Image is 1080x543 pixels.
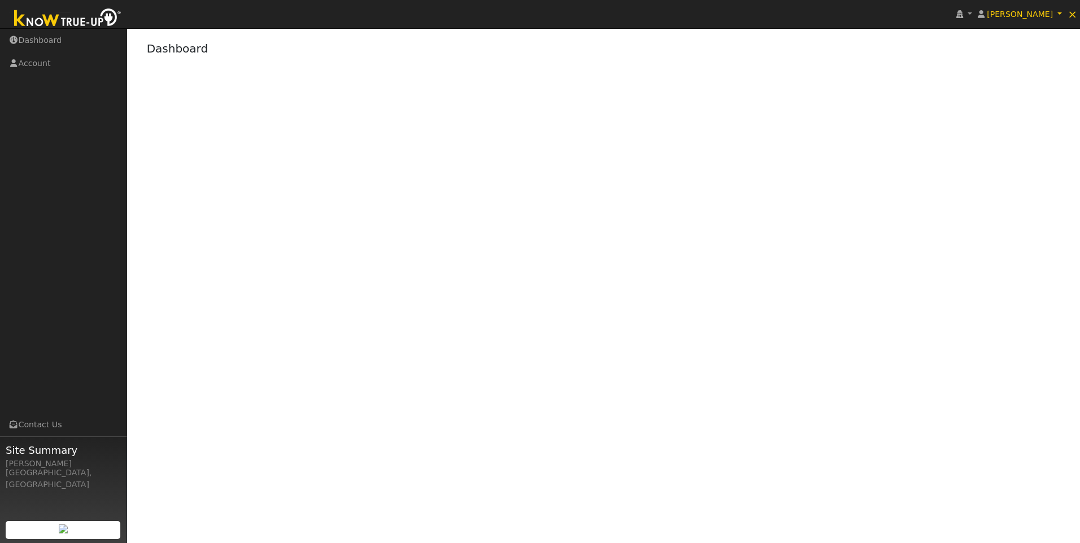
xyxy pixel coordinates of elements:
[1068,7,1077,21] span: ×
[59,524,68,533] img: retrieve
[6,458,121,470] div: [PERSON_NAME]
[8,6,127,32] img: Know True-Up
[987,10,1053,19] span: [PERSON_NAME]
[6,443,121,458] span: Site Summary
[147,42,208,55] a: Dashboard
[6,467,121,491] div: [GEOGRAPHIC_DATA], [GEOGRAPHIC_DATA]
